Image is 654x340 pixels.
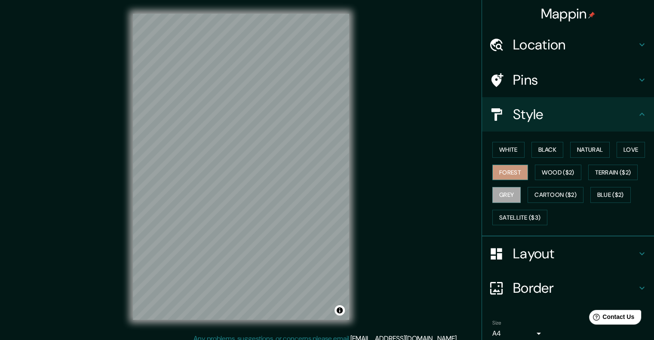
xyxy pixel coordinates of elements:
[535,165,581,181] button: Wood ($2)
[617,142,645,158] button: Love
[492,142,525,158] button: White
[492,165,528,181] button: Forest
[513,245,637,262] h4: Layout
[482,97,654,132] div: Style
[492,210,547,226] button: Satellite ($3)
[513,106,637,123] h4: Style
[588,165,638,181] button: Terrain ($2)
[482,271,654,305] div: Border
[492,187,521,203] button: Grey
[528,187,583,203] button: Cartoon ($2)
[577,306,645,331] iframe: Help widget launcher
[335,305,345,315] button: Toggle attribution
[482,63,654,97] div: Pins
[133,14,349,320] canvas: Map
[588,12,595,18] img: pin-icon.png
[513,71,637,89] h4: Pins
[590,187,631,203] button: Blue ($2)
[482,28,654,62] div: Location
[513,279,637,297] h4: Border
[492,319,501,327] label: Size
[570,142,610,158] button: Natural
[482,236,654,271] div: Layout
[541,5,596,22] h4: Mappin
[531,142,564,158] button: Black
[513,36,637,53] h4: Location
